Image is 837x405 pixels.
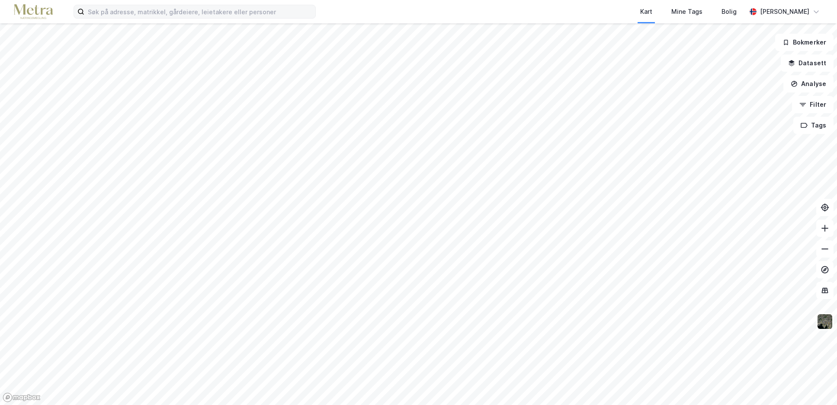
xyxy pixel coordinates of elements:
button: Analyse [783,75,834,92]
button: Bokmerker [775,34,834,51]
button: Datasett [781,54,834,72]
div: Bolig [722,6,737,17]
img: 9k= [817,313,833,330]
img: metra-logo.256734c3b2bbffee19d4.png [14,4,53,19]
iframe: Chat Widget [794,364,837,405]
button: Filter [792,96,834,113]
div: Kontrollprogram for chat [794,364,837,405]
div: [PERSON_NAME] [760,6,809,17]
div: Kart [640,6,652,17]
input: Søk på adresse, matrikkel, gårdeiere, leietakere eller personer [84,5,315,18]
button: Tags [793,117,834,134]
div: Mine Tags [671,6,702,17]
a: Mapbox homepage [3,392,41,402]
